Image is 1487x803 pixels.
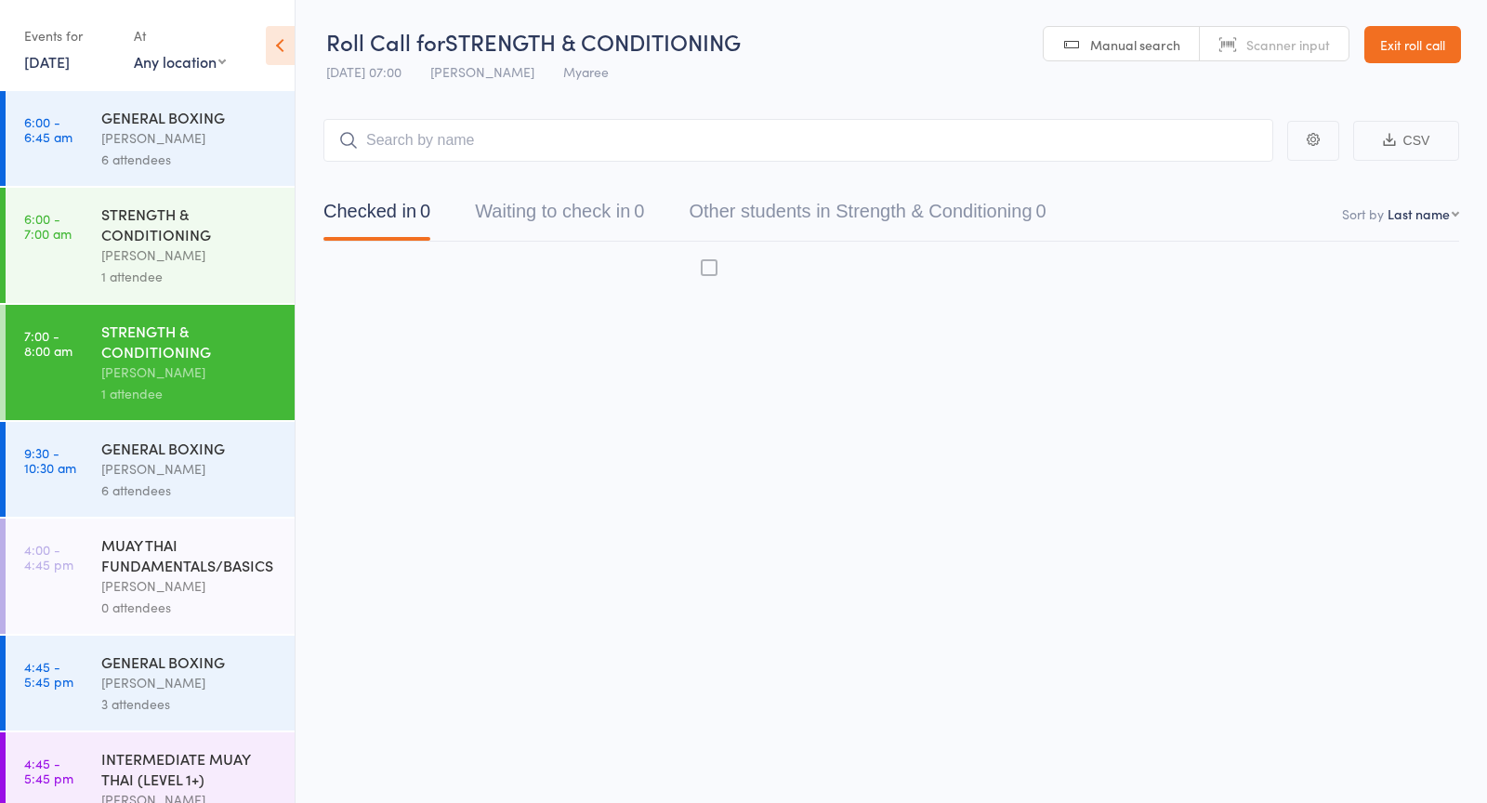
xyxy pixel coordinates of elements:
div: GENERAL BOXING [101,107,279,127]
a: 6:00 -6:45 amGENERAL BOXING[PERSON_NAME]6 attendees [6,91,295,186]
div: 3 attendees [101,693,279,715]
div: [PERSON_NAME] [101,458,279,480]
input: Search by name [323,119,1273,162]
time: 4:45 - 5:45 pm [24,659,73,689]
time: 4:45 - 5:45 pm [24,756,73,785]
button: Waiting to check in0 [475,191,644,241]
span: Manual search [1090,35,1180,54]
div: STRENGTH & CONDITIONING [101,204,279,244]
span: STRENGTH & CONDITIONING [445,26,741,57]
div: [PERSON_NAME] [101,362,279,383]
div: 1 attendee [101,383,279,404]
div: 0 [1036,201,1046,221]
div: 6 attendees [101,149,279,170]
div: STRENGTH & CONDITIONING [101,321,279,362]
div: 0 [420,201,430,221]
div: Events for [24,20,115,51]
div: 0 attendees [101,597,279,618]
div: [PERSON_NAME] [101,575,279,597]
time: 6:00 - 7:00 am [24,211,72,241]
div: MUAY THAI FUNDAMENTALS/BASICS [101,534,279,575]
div: [PERSON_NAME] [101,672,279,693]
span: Myaree [563,62,609,81]
div: 1 attendee [101,266,279,287]
time: 4:00 - 4:45 pm [24,542,73,572]
a: 4:00 -4:45 pmMUAY THAI FUNDAMENTALS/BASICS[PERSON_NAME]0 attendees [6,519,295,634]
span: Scanner input [1246,35,1330,54]
button: Other students in Strength & Conditioning0 [689,191,1046,241]
span: [DATE] 07:00 [326,62,401,81]
div: At [134,20,226,51]
a: 7:00 -8:00 amSTRENGTH & CONDITIONING[PERSON_NAME]1 attendee [6,305,295,420]
time: 9:30 - 10:30 am [24,445,76,475]
a: 6:00 -7:00 amSTRENGTH & CONDITIONING[PERSON_NAME]1 attendee [6,188,295,303]
time: 6:00 - 6:45 am [24,114,72,144]
span: [PERSON_NAME] [430,62,534,81]
div: Any location [134,51,226,72]
button: Checked in0 [323,191,430,241]
a: Exit roll call [1364,26,1461,63]
a: [DATE] [24,51,70,72]
div: INTERMEDIATE MUAY THAI (LEVEL 1+) [101,748,279,789]
div: GENERAL BOXING [101,652,279,672]
time: 7:00 - 8:00 am [24,328,72,358]
div: GENERAL BOXING [101,438,279,458]
div: Last name [1388,204,1450,223]
button: CSV [1353,121,1459,161]
div: 0 [634,201,644,221]
a: 9:30 -10:30 amGENERAL BOXING[PERSON_NAME]6 attendees [6,422,295,517]
div: 6 attendees [101,480,279,501]
div: [PERSON_NAME] [101,244,279,266]
a: 4:45 -5:45 pmGENERAL BOXING[PERSON_NAME]3 attendees [6,636,295,731]
div: [PERSON_NAME] [101,127,279,149]
label: Sort by [1342,204,1384,223]
span: Roll Call for [326,26,445,57]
